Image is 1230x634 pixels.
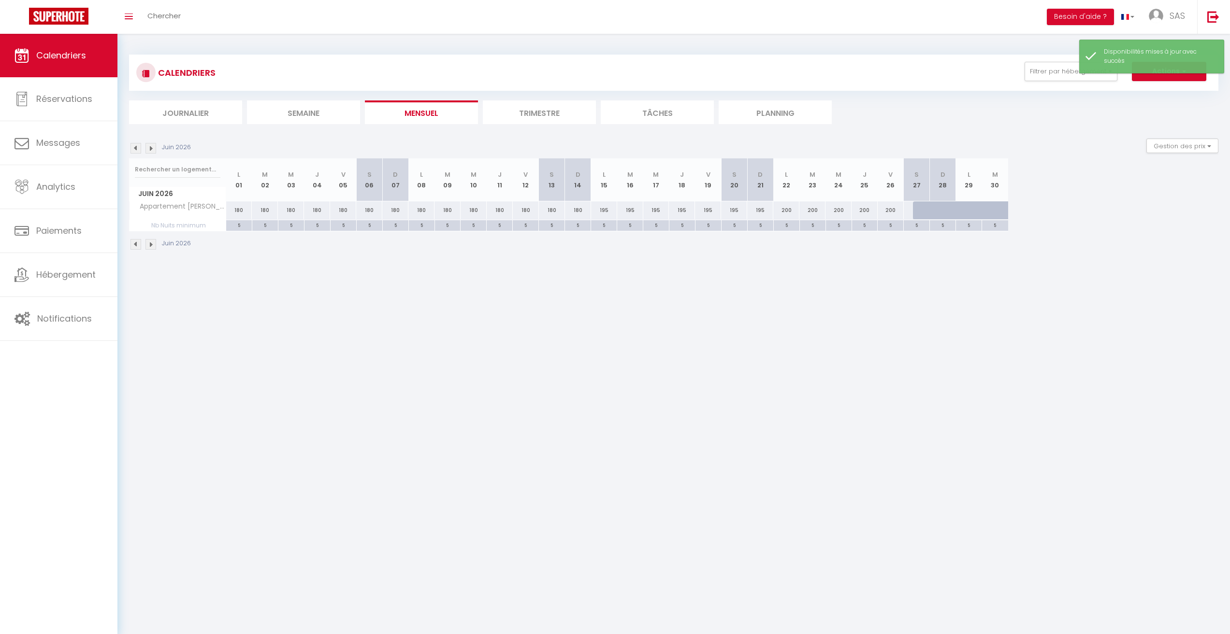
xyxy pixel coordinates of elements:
div: 5 [669,220,695,229]
abbr: V [341,170,346,179]
th: 21 [747,158,773,201]
abbr: S [914,170,919,179]
div: 5 [904,220,929,229]
div: 200 [852,201,878,219]
abbr: D [941,170,945,179]
div: 5 [722,220,747,229]
span: Notifications [37,312,92,324]
li: Tâches [601,100,714,124]
div: 180 [565,201,591,219]
abbr: S [367,170,372,179]
div: 5 [982,220,1008,229]
span: Juin 2026 [130,187,226,201]
th: 13 [539,158,565,201]
abbr: S [732,170,737,179]
th: 16 [617,158,643,201]
th: 14 [565,158,591,201]
th: 29 [956,158,982,201]
abbr: J [498,170,502,179]
abbr: D [576,170,580,179]
div: 5 [331,220,356,229]
abbr: D [758,170,763,179]
div: 180 [382,201,408,219]
img: ... [1149,9,1163,23]
li: Journalier [129,100,242,124]
th: 18 [669,158,695,201]
th: 09 [434,158,461,201]
li: Mensuel [365,100,478,124]
div: 5 [304,220,330,229]
span: Calendriers [36,49,86,61]
li: Semaine [247,100,360,124]
th: 12 [513,158,539,201]
th: 11 [487,158,513,201]
div: 180 [226,201,252,219]
div: 195 [617,201,643,219]
abbr: M [836,170,841,179]
abbr: L [237,170,240,179]
div: 200 [799,201,825,219]
span: Réservations [36,93,92,105]
div: 180 [461,201,487,219]
abbr: J [863,170,867,179]
div: 180 [434,201,461,219]
div: 195 [695,201,721,219]
img: logout [1207,11,1219,23]
abbr: J [315,170,319,179]
div: 195 [747,201,773,219]
th: 02 [252,158,278,201]
abbr: L [603,170,606,179]
div: 5 [956,220,982,229]
abbr: M [810,170,815,179]
th: 22 [773,158,799,201]
abbr: M [653,170,659,179]
h3: CALENDRIERS [156,62,216,84]
div: 180 [513,201,539,219]
div: 5 [252,220,278,229]
div: 5 [591,220,617,229]
th: 20 [721,158,747,201]
th: 01 [226,158,252,201]
div: 180 [330,201,356,219]
span: Analytics [36,181,75,193]
div: 5 [800,220,825,229]
div: 200 [825,201,852,219]
th: 19 [695,158,721,201]
div: 5 [383,220,408,229]
abbr: M [288,170,294,179]
th: 17 [643,158,669,201]
div: 5 [748,220,773,229]
div: 180 [539,201,565,219]
button: Besoin d'aide ? [1047,9,1114,25]
span: Nb Nuits minimum [130,220,226,231]
li: Trimestre [483,100,596,124]
div: 5 [852,220,878,229]
div: 5 [513,220,538,229]
div: 5 [565,220,591,229]
abbr: S [550,170,554,179]
li: Planning [719,100,832,124]
input: Rechercher un logement... [135,161,220,178]
div: 5 [409,220,434,229]
img: Super Booking [29,8,88,25]
abbr: M [471,170,477,179]
div: 180 [252,201,278,219]
div: 5 [695,220,721,229]
div: 5 [539,220,564,229]
th: 24 [825,158,852,201]
div: 195 [669,201,695,219]
div: 5 [278,220,304,229]
abbr: M [992,170,998,179]
th: 30 [982,158,1008,201]
abbr: J [680,170,684,179]
th: 25 [852,158,878,201]
div: 5 [461,220,486,229]
th: 03 [278,158,304,201]
abbr: V [706,170,710,179]
abbr: D [393,170,398,179]
p: Juin 2026 [162,239,191,248]
div: 180 [408,201,434,219]
th: 26 [878,158,904,201]
div: 5 [643,220,669,229]
div: 5 [487,220,512,229]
